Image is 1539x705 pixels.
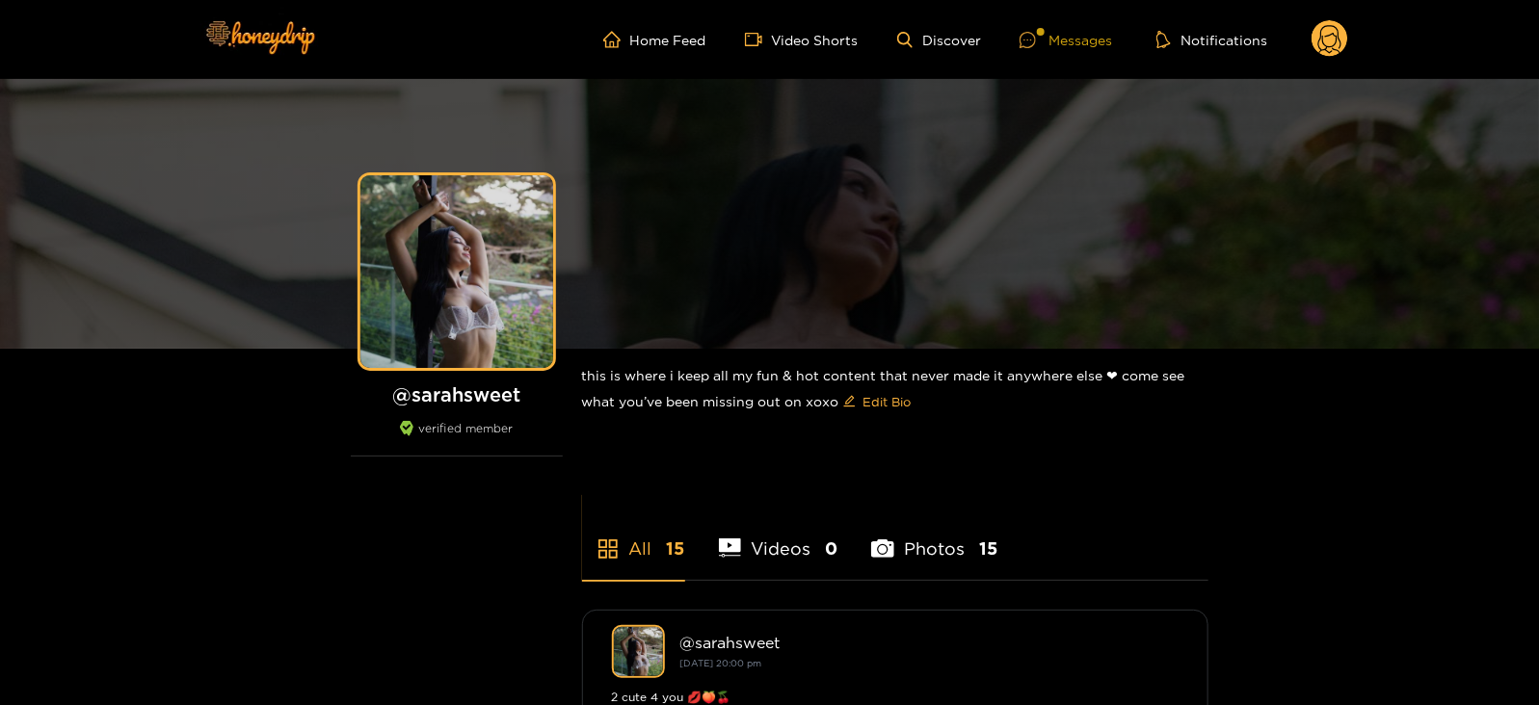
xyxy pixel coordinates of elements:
span: 15 [667,536,685,561]
div: this is where i keep all my fun & hot content that never made it anywhere else ❤︎︎ come see what ... [582,349,1208,432]
img: sarahsweet [612,625,665,678]
div: @ sarahsweet [680,634,1179,651]
small: [DATE] 20:00 pm [680,658,762,668]
span: appstore [597,537,620,561]
span: edit [843,395,856,409]
span: 0 [825,536,837,561]
span: 15 [979,536,997,561]
li: Videos [719,493,838,580]
button: Notifications [1151,30,1273,49]
a: Home Feed [603,31,706,48]
span: Edit Bio [863,392,912,411]
button: editEdit Bio [839,386,915,417]
a: Discover [897,32,981,48]
h1: @ sarahsweet [351,382,563,406]
li: Photos [871,493,997,580]
div: verified member [351,421,563,457]
span: video-camera [745,31,772,48]
li: All [582,493,685,580]
a: Video Shorts [745,31,859,48]
div: Messages [1020,29,1112,51]
span: home [603,31,630,48]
